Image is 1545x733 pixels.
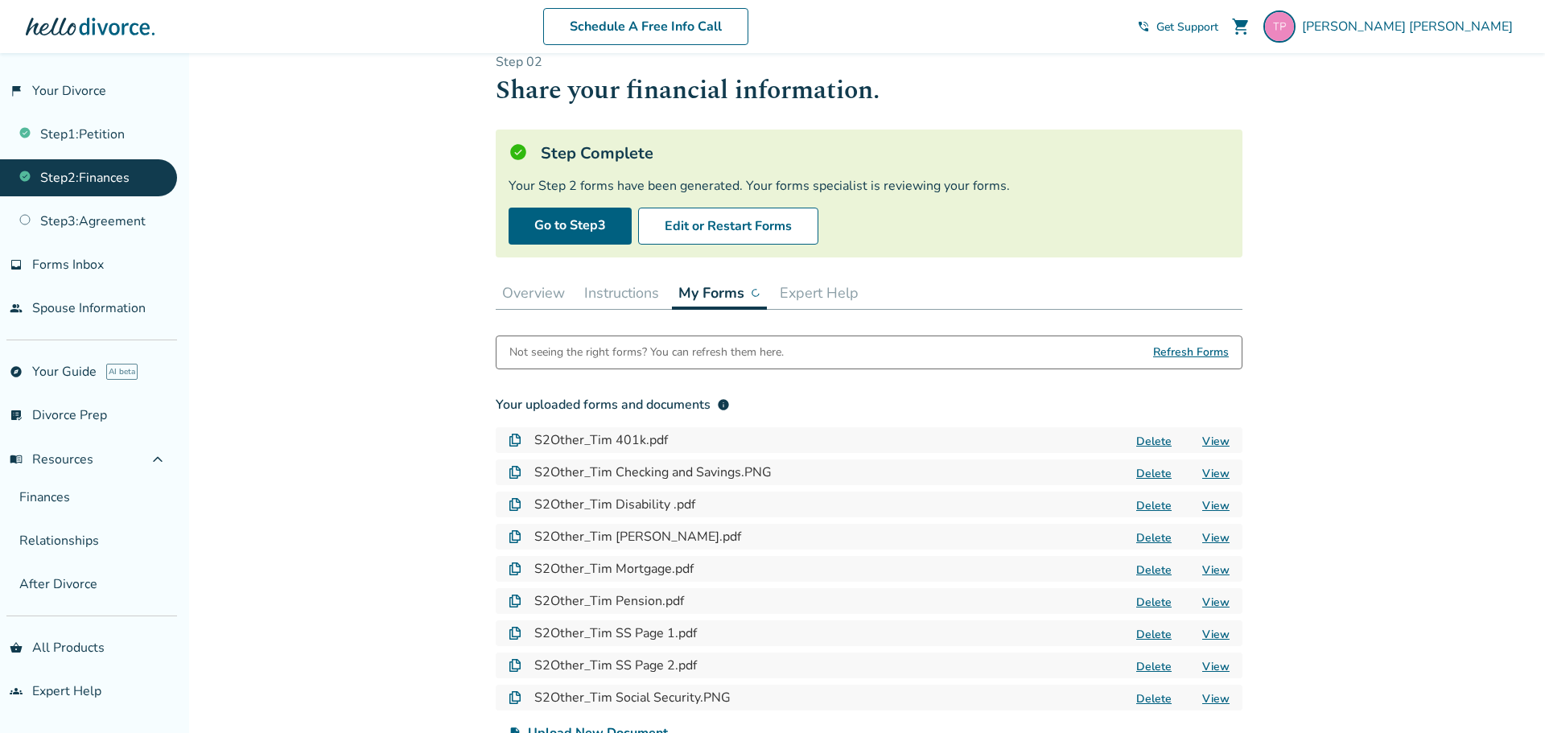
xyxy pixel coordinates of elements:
button: Delete [1131,626,1176,643]
a: View [1202,530,1230,546]
button: Delete [1131,465,1176,482]
span: list_alt_check [10,409,23,422]
span: AI beta [106,364,138,380]
span: info [717,398,730,411]
img: Document [509,659,521,672]
h4: S2Other_Tim 401k.pdf [534,430,668,450]
img: Document [509,530,521,543]
img: Document [509,691,521,704]
a: View [1202,498,1230,513]
h4: S2Other_Tim Mortgage.pdf [534,559,694,579]
span: Refresh Forms [1153,336,1229,369]
span: shopping_cart [1231,17,1250,36]
img: ... [751,288,760,298]
button: Delete [1131,529,1176,546]
img: Document [509,498,521,511]
span: explore [10,365,23,378]
iframe: Chat Widget [1465,656,1545,733]
h4: S2Other_Tim [PERSON_NAME].pdf [534,527,741,546]
button: Delete [1131,594,1176,611]
div: Not seeing the right forms? You can refresh them here. [509,336,784,369]
span: flag_2 [10,84,23,97]
span: expand_less [148,450,167,469]
a: View [1202,562,1230,578]
h1: Share your financial information. [496,71,1242,110]
span: shopping_basket [10,641,23,654]
button: Instructions [578,277,665,309]
span: groups [10,685,23,698]
a: View [1202,466,1230,481]
button: My Forms [672,277,767,310]
img: Document [509,434,521,447]
a: View [1202,659,1230,674]
span: phone_in_talk [1137,20,1150,33]
button: Delete [1131,562,1176,579]
a: Go to Step3 [509,208,632,245]
img: Document [509,562,521,575]
div: Your uploaded forms and documents [496,395,730,414]
button: Expert Help [773,277,865,309]
h4: S2Other_Tim Checking and Savings.PNG [534,463,772,482]
h4: S2Other_Tim Pension.pdf [534,591,684,611]
h4: S2Other_Tim SS Page 1.pdf [534,624,697,643]
span: people [10,302,23,315]
a: Schedule A Free Info Call [543,8,748,45]
span: menu_book [10,453,23,466]
button: Delete [1131,433,1176,450]
button: Delete [1131,690,1176,707]
button: Delete [1131,658,1176,675]
button: Delete [1131,497,1176,514]
a: phone_in_talkGet Support [1137,19,1218,35]
h4: S2Other_Tim SS Page 2.pdf [534,656,697,675]
span: Forms Inbox [32,256,104,274]
span: Get Support [1156,19,1218,35]
img: tim@westhollywood.com [1263,10,1296,43]
a: View [1202,691,1230,706]
img: Document [509,627,521,640]
img: Document [509,466,521,479]
p: Step 0 2 [496,53,1242,71]
h4: S2Other_Tim Social Security.PNG [534,688,731,707]
img: Document [509,595,521,607]
button: Edit or Restart Forms [638,208,818,245]
span: [PERSON_NAME] [PERSON_NAME] [1302,18,1519,35]
div: Your Step 2 forms have been generated. Your forms specialist is reviewing your forms. [509,177,1230,195]
a: View [1202,434,1230,449]
h5: Step Complete [541,142,653,164]
button: Overview [496,277,571,309]
span: Resources [10,451,93,468]
a: View [1202,595,1230,610]
h4: S2Other_Tim Disability .pdf [534,495,695,514]
span: inbox [10,258,23,271]
a: View [1202,627,1230,642]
